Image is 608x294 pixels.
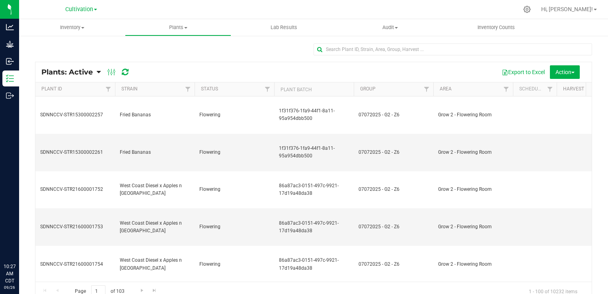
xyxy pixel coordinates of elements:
button: Action [550,65,580,79]
span: SDNNCCV-STR15300002257 [40,111,110,119]
span: Flowering [199,149,269,156]
span: Hi, [PERSON_NAME]! [541,6,593,12]
span: West Coast Diesel x Apples n [GEOGRAPHIC_DATA] [120,220,190,235]
a: Audit [337,19,443,36]
a: Filter [181,82,195,96]
a: Filter [544,82,557,96]
p: 10:27 AM CDT [4,263,16,284]
a: Filter [500,82,513,96]
span: Grow 2 - Flowering Room [438,149,508,156]
a: Plant ID [41,86,62,92]
a: Group [360,86,376,92]
span: 86a87ac3-0151-497c-9921-17d19a48da38 [279,220,349,235]
a: Filter [420,82,433,96]
span: Lab Results [260,24,308,31]
span: Plants [125,24,230,31]
span: 07072025 - G2 - Z6 [359,111,429,119]
span: Grow 2 - Flowering Room [438,111,508,119]
span: 07072025 - G2 - Z6 [359,261,429,268]
a: Plants [125,19,231,36]
a: Harvest [563,86,584,92]
span: Flowering [199,111,269,119]
span: 07072025 - G2 - Z6 [359,149,429,156]
a: Area [440,86,452,92]
span: Grow 2 - Flowering Room [438,261,508,268]
a: Lab Results [231,19,337,36]
button: Export to Excel [497,65,550,79]
span: SDNNCCV-STR15300002261 [40,149,110,156]
a: Plants: Active [41,68,97,76]
span: SDNNCCV-STR21600001753 [40,223,110,231]
span: 86a87ac3-0151-497c-9921-17d19a48da38 [279,257,349,272]
inline-svg: Inventory [6,74,14,82]
a: Strain [121,86,138,92]
a: Filter [102,82,115,96]
span: Plants: Active [41,68,93,76]
span: West Coast Diesel x Apples n [GEOGRAPHIC_DATA] [120,257,190,272]
span: 07072025 - G2 - Z6 [359,186,429,193]
a: Inventory Counts [443,19,549,36]
inline-svg: Inbound [6,57,14,65]
th: Plant Batch [274,82,354,96]
span: Inventory [19,24,125,31]
span: Inventory Counts [467,24,526,31]
inline-svg: Outbound [6,92,14,100]
th: Scheduled [513,82,557,96]
span: Flowering [199,223,269,231]
span: SDNNCCV-STR21600001754 [40,261,110,268]
span: 86a87ac3-0151-497c-9921-17d19a48da38 [279,182,349,197]
iframe: Resource center [8,230,32,254]
span: Grow 2 - Flowering Room [438,223,508,231]
span: 07072025 - G2 - Z6 [359,223,429,231]
a: Inventory [19,19,125,36]
a: Status [201,86,218,92]
span: Action [555,69,575,75]
span: Cultivation [65,6,93,13]
p: 09/26 [4,284,16,290]
inline-svg: Grow [6,40,14,48]
span: Fried Bananas [120,111,190,119]
span: SDNNCCV-STR21600001752 [40,186,110,193]
span: Grow 2 - Flowering Room [438,186,508,193]
span: Flowering [199,186,269,193]
div: Manage settings [522,6,532,13]
span: Fried Bananas [120,149,190,156]
a: Filter [261,82,274,96]
input: Search Plant ID, Strain, Area, Group, Harvest ... [314,43,592,55]
span: Audit [337,24,442,31]
span: West Coast Diesel x Apples n [GEOGRAPHIC_DATA] [120,182,190,197]
span: 1f31f376-1fa9-44f1-8a11-95a954dbb500 [279,145,349,160]
span: 1f31f376-1fa9-44f1-8a11-95a954dbb500 [279,107,349,122]
inline-svg: Analytics [6,23,14,31]
span: Flowering [199,261,269,268]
